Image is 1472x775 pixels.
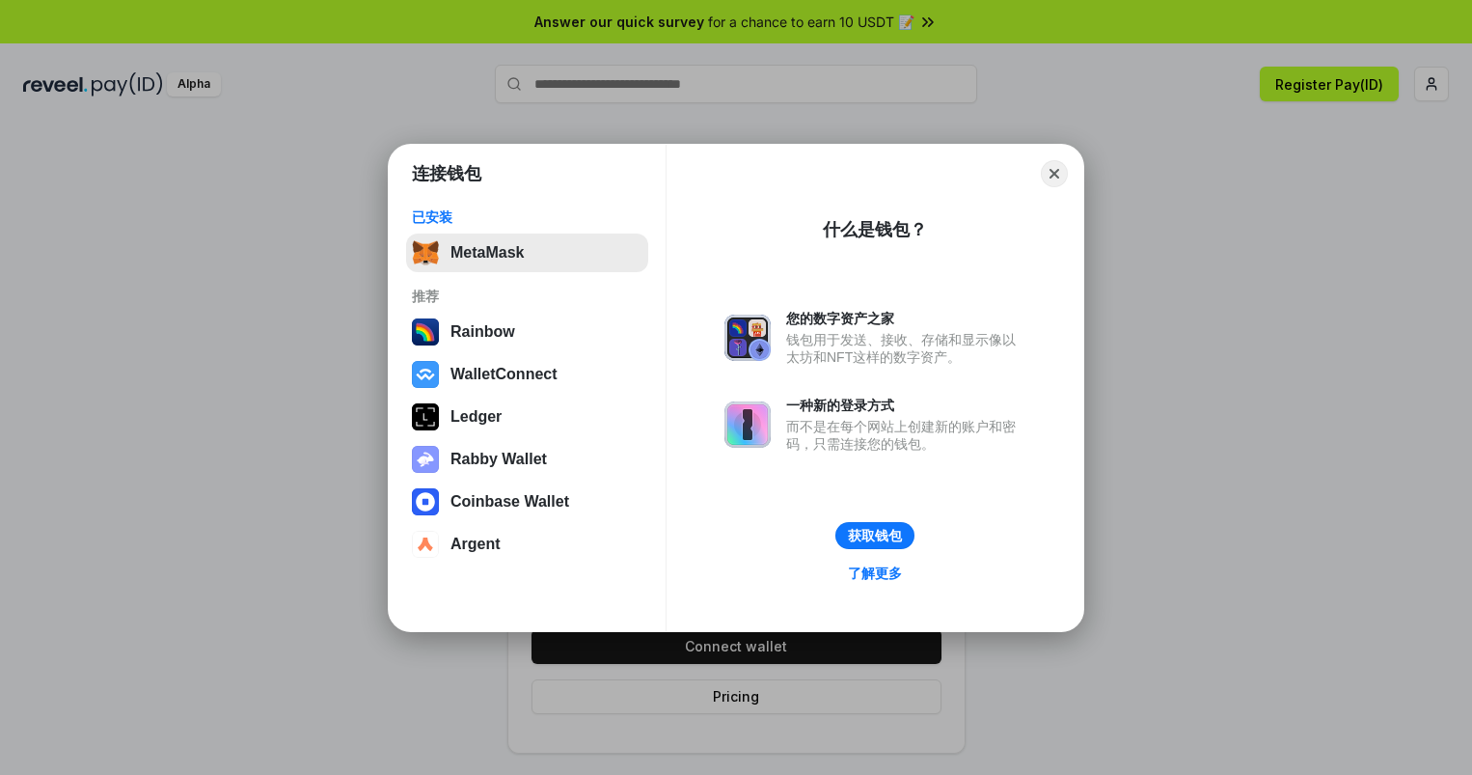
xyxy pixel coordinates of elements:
img: svg+xml,%3Csvg%20xmlns%3D%22http%3A%2F%2Fwww.w3.org%2F2000%2Fsvg%22%20fill%3D%22none%22%20viewBox... [412,446,439,473]
img: svg+xml,%3Csvg%20width%3D%22120%22%20height%3D%22120%22%20viewBox%3D%220%200%20120%20120%22%20fil... [412,318,439,346]
div: MetaMask [450,244,524,262]
img: svg+xml,%3Csvg%20width%3D%2228%22%20height%3D%2228%22%20viewBox%3D%220%200%2028%2028%22%20fill%3D... [412,531,439,558]
div: 推荐 [412,288,642,305]
img: svg+xml,%3Csvg%20fill%3D%22none%22%20height%3D%2233%22%20viewBox%3D%220%200%2035%2033%22%20width%... [412,239,439,266]
img: svg+xml,%3Csvg%20width%3D%2228%22%20height%3D%2228%22%20viewBox%3D%220%200%2028%2028%22%20fill%3D... [412,488,439,515]
div: 而不是在每个网站上创建新的账户和密码，只需连接您的钱包。 [786,418,1025,453]
img: svg+xml,%3Csvg%20width%3D%2228%22%20height%3D%2228%22%20viewBox%3D%220%200%2028%2028%22%20fill%3D... [412,361,439,388]
h1: 连接钱包 [412,162,481,185]
button: Argent [406,525,648,564]
div: 获取钱包 [848,527,902,544]
div: Rainbow [450,323,515,341]
div: 什么是钱包？ [823,218,927,241]
button: Close [1041,160,1068,187]
button: Rabby Wallet [406,440,648,479]
div: 您的数字资产之家 [786,310,1025,327]
div: Ledger [450,408,502,426]
button: Coinbase Wallet [406,483,648,521]
div: Argent [450,536,501,553]
button: 获取钱包 [835,522,914,549]
button: WalletConnect [406,355,648,394]
div: Coinbase Wallet [450,493,569,511]
img: svg+xml,%3Csvg%20xmlns%3D%22http%3A%2F%2Fwww.w3.org%2F2000%2Fsvg%22%20fill%3D%22none%22%20viewBox... [724,401,771,448]
button: Ledger [406,398,648,436]
div: 已安装 [412,208,642,226]
img: svg+xml,%3Csvg%20xmlns%3D%22http%3A%2F%2Fwww.w3.org%2F2000%2Fsvg%22%20fill%3D%22none%22%20viewBox... [724,315,771,361]
div: 了解更多 [848,565,902,582]
button: MetaMask [406,234,648,272]
div: 钱包用于发送、接收、存储和显示像以太坊和NFT这样的数字资产。 [786,331,1025,366]
img: svg+xml,%3Csvg%20xmlns%3D%22http%3A%2F%2Fwww.w3.org%2F2000%2Fsvg%22%20width%3D%2228%22%20height%3... [412,403,439,430]
a: 了解更多 [836,561,913,586]
button: Rainbow [406,313,648,351]
div: Rabby Wallet [450,451,547,468]
div: WalletConnect [450,366,558,383]
div: 一种新的登录方式 [786,397,1025,414]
